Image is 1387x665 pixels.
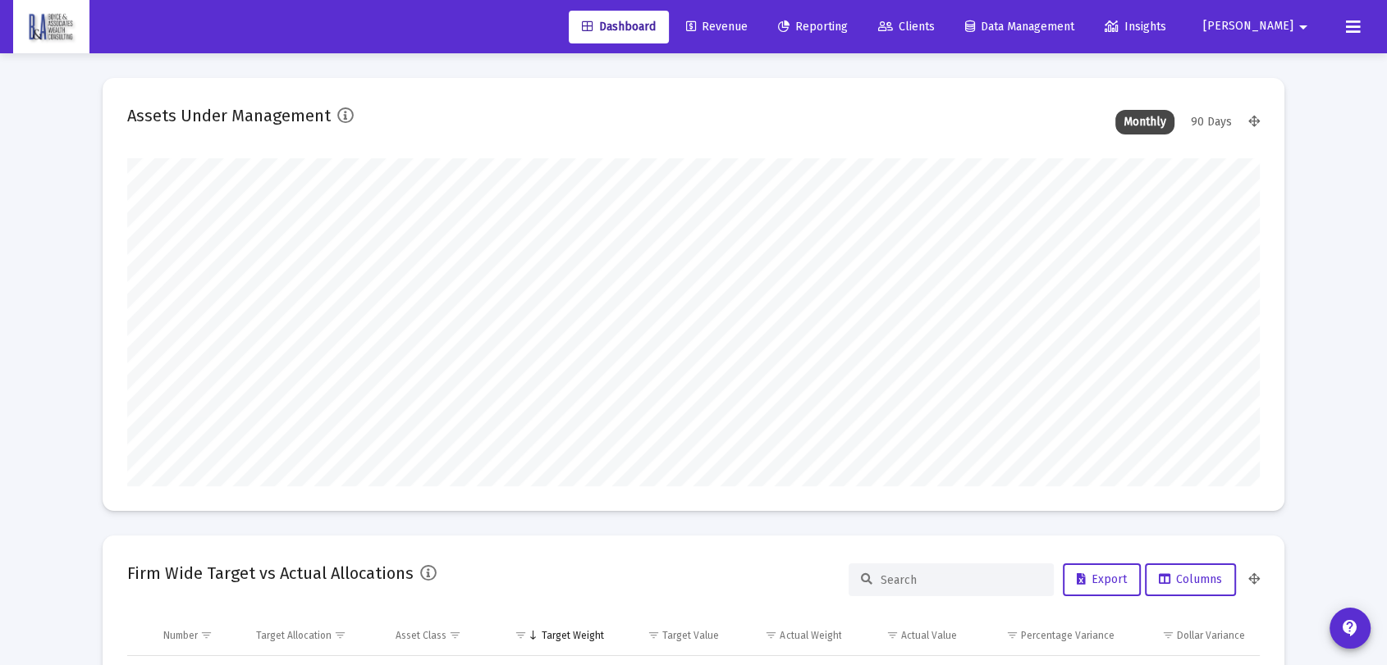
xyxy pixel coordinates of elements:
[1162,629,1174,641] span: Show filter options for column 'Dollar Variance'
[878,20,935,34] span: Clients
[952,11,1087,43] a: Data Management
[673,11,761,43] a: Revenue
[1063,563,1141,596] button: Export
[901,629,957,642] div: Actual Value
[1183,10,1333,43] button: [PERSON_NAME]
[968,616,1126,655] td: Column Percentage Variance
[127,560,414,586] h2: Firm Wide Target vs Actual Allocations
[200,629,213,641] span: Show filter options for column 'Number'
[1125,616,1260,655] td: Column Dollar Variance
[152,616,245,655] td: Column Number
[1005,629,1018,641] span: Show filter options for column 'Percentage Variance'
[1203,20,1293,34] span: [PERSON_NAME]
[1092,11,1179,43] a: Insights
[396,629,446,642] div: Asset Class
[25,11,77,43] img: Dashboard
[569,11,669,43] a: Dashboard
[127,102,331,129] h2: Assets Under Management
[334,629,346,641] span: Show filter options for column 'Target Allocation'
[245,616,384,655] td: Column Target Allocation
[1340,618,1360,638] mat-icon: contact_support
[730,616,854,655] td: Column Actual Weight
[1105,20,1166,34] span: Insights
[582,20,656,34] span: Dashboard
[492,616,615,655] td: Column Target Weight
[865,11,948,43] a: Clients
[765,11,861,43] a: Reporting
[1077,572,1127,586] span: Export
[662,629,719,642] div: Target Value
[1159,572,1222,586] span: Columns
[853,616,968,655] td: Column Actual Value
[1145,563,1236,596] button: Columns
[1177,629,1245,642] div: Dollar Variance
[542,629,604,642] div: Target Weight
[1293,11,1313,43] mat-icon: arrow_drop_down
[886,629,899,641] span: Show filter options for column 'Actual Value'
[163,629,198,642] div: Number
[515,629,527,641] span: Show filter options for column 'Target Weight'
[965,20,1074,34] span: Data Management
[778,20,848,34] span: Reporting
[881,573,1041,587] input: Search
[1115,110,1174,134] div: Monthly
[384,616,492,655] td: Column Asset Class
[256,629,332,642] div: Target Allocation
[1020,629,1114,642] div: Percentage Variance
[648,629,660,641] span: Show filter options for column 'Target Value'
[449,629,461,641] span: Show filter options for column 'Asset Class'
[765,629,777,641] span: Show filter options for column 'Actual Weight'
[780,629,841,642] div: Actual Weight
[1183,110,1240,134] div: 90 Days
[616,616,730,655] td: Column Target Value
[686,20,748,34] span: Revenue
